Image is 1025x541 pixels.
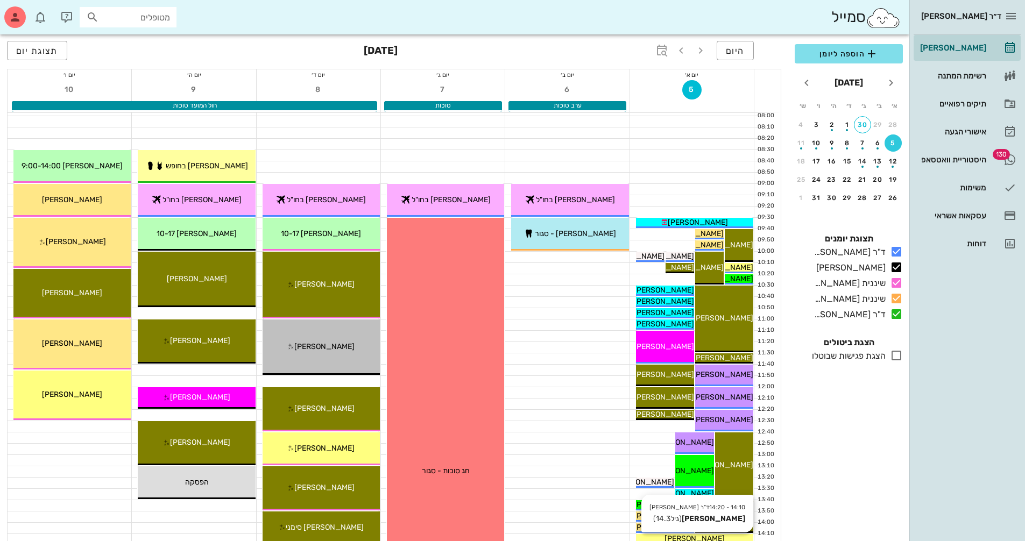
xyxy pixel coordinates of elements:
a: משימות [914,175,1021,201]
button: 29 [839,189,856,207]
div: 10:50 [754,303,776,312]
span: [PERSON_NAME] בחופש 🩱🩴 [146,161,248,170]
div: 12:00 [754,382,776,391]
span: [PERSON_NAME] [294,444,355,453]
div: 27 [870,194,887,202]
button: 16 [823,153,840,170]
span: [PERSON_NAME] [654,489,714,498]
button: 30 [823,189,840,207]
th: א׳ [888,97,902,115]
div: משימות [918,183,986,192]
div: 10:10 [754,258,776,267]
div: 15 [839,158,856,165]
div: 08:20 [754,134,776,143]
span: [PERSON_NAME] [693,393,753,402]
button: הוספה ליומן [795,44,903,63]
button: היום [717,41,754,60]
div: עסקאות אשראי [918,211,986,220]
div: 17 [808,158,825,165]
span: הוספה ליומן [803,47,894,60]
button: 6 [870,134,887,152]
div: 24 [808,176,825,183]
button: 25 [793,171,810,188]
div: 12:40 [754,428,776,437]
span: 7 [433,85,453,94]
div: 28 [854,194,871,202]
span: תג [32,9,38,15]
span: [PERSON_NAME] [693,415,753,424]
button: 14 [854,153,871,170]
button: 9 [823,134,840,152]
div: 09:20 [754,202,776,211]
span: [PERSON_NAME] [42,390,102,399]
span: [PERSON_NAME] [614,478,674,487]
div: סמייל [831,6,901,29]
div: 5 [885,139,902,147]
button: 29 [870,116,887,133]
div: 13:00 [754,450,776,459]
div: 11 [793,139,810,147]
div: אישורי הגעה [918,127,986,136]
span: [PERSON_NAME] [42,288,102,297]
span: [PERSON_NAME] [654,438,714,447]
span: חג סוכות - סגור [422,466,470,475]
div: 08:00 [754,111,776,120]
span: [PERSON_NAME] סימני [286,523,364,532]
div: 28 [885,121,902,129]
div: שיננית [PERSON_NAME] [810,277,886,290]
button: 7 [854,134,871,152]
div: 10:30 [754,281,776,290]
span: [PERSON_NAME] [294,280,355,289]
div: 08:50 [754,168,776,177]
span: [PERSON_NAME] [693,353,753,362]
div: 13:30 [754,484,776,493]
span: [PERSON_NAME] [294,342,355,351]
div: [PERSON_NAME] [812,261,886,274]
a: תגהיסטוריית וואטסאפ [914,147,1021,173]
div: דוחות [918,239,986,248]
h3: [DATE] [364,41,398,62]
span: היום [726,46,745,56]
span: [PERSON_NAME] - סגור 🦷 [524,229,616,238]
div: 12:30 [754,416,776,425]
span: [PERSON_NAME] [654,466,714,475]
button: חודש הבא [797,73,816,92]
button: 4 [793,116,810,133]
th: ה׳ [826,97,840,115]
div: 30 [823,194,840,202]
div: 1 [839,121,856,129]
div: 09:30 [754,213,776,222]
div: 3 [808,121,825,129]
a: דוחות [914,231,1021,257]
div: תיקים רפואיים [918,99,986,108]
div: יום ב׳ [505,69,629,80]
div: 12 [885,158,902,165]
span: [PERSON_NAME] [634,319,694,329]
span: [PERSON_NAME] 10-17 [157,229,237,238]
span: [PERSON_NAME] [634,297,694,306]
th: ש׳ [796,97,810,115]
h4: תצוגת יומנים [795,232,903,245]
div: 14:10 [754,529,776,538]
div: 09:40 [754,224,776,233]
div: 26 [885,194,902,202]
div: ד"ר [PERSON_NAME] [810,246,886,259]
button: 7 [433,80,453,99]
button: תצוגת יום [7,41,67,60]
div: 19 [885,176,902,183]
span: [PERSON_NAME] [42,339,102,348]
span: תג [993,149,1010,160]
div: יום א׳ [630,69,754,80]
div: 10:20 [754,269,776,279]
div: ד"ר [PERSON_NAME] [810,308,886,321]
div: 23 [823,176,840,183]
div: 08:30 [754,145,776,154]
div: 11:40 [754,360,776,369]
span: [PERSON_NAME] [46,237,106,246]
span: 10 [60,85,79,94]
span: [PERSON_NAME] [634,308,694,317]
button: 8 [839,134,856,152]
span: [PERSON_NAME] [294,404,355,413]
div: 30 [854,121,871,129]
div: 16 [823,158,840,165]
